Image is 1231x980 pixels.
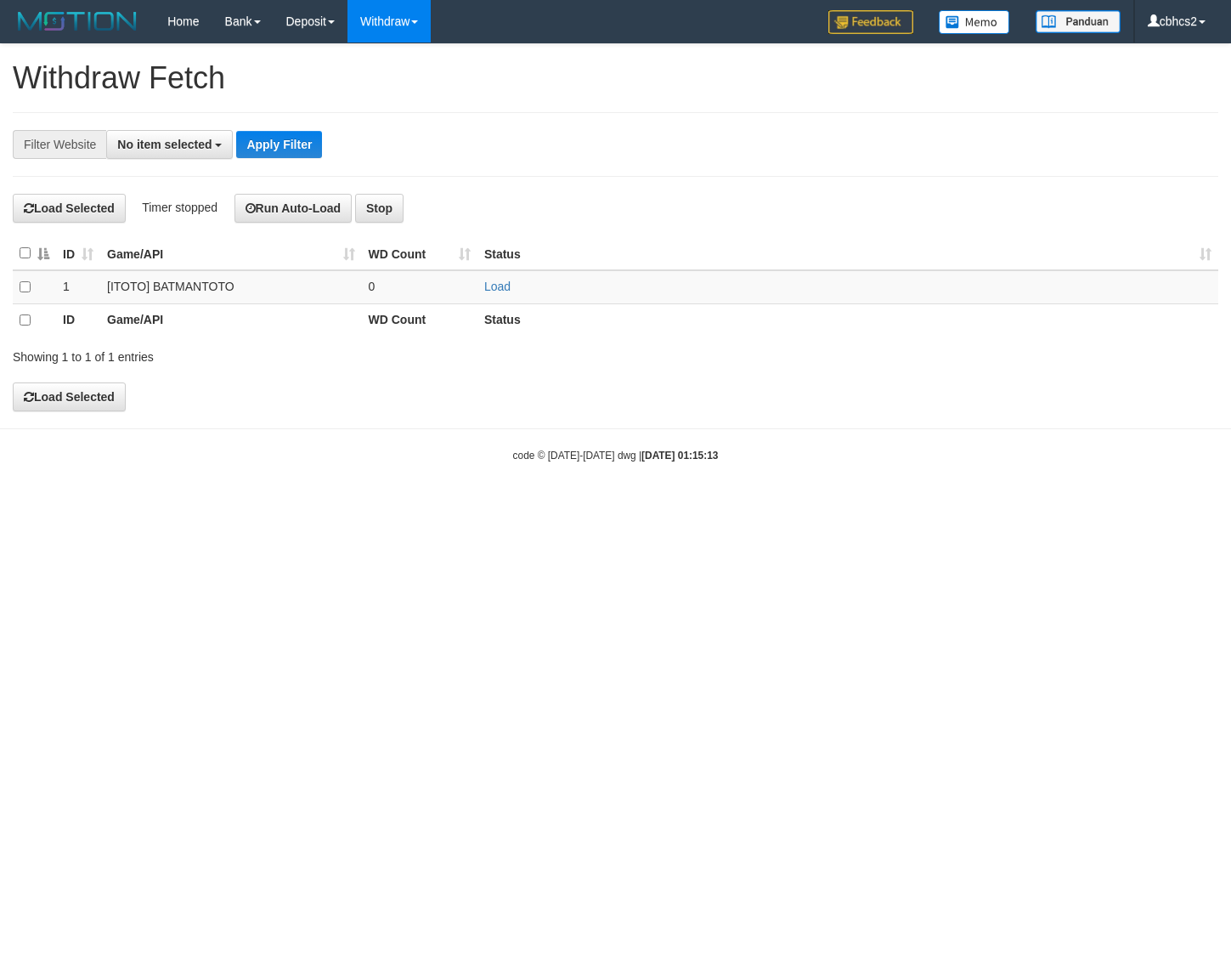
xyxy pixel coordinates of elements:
img: Button%20Memo.svg [939,10,1010,34]
button: Stop [355,194,404,223]
button: No item selected [106,130,233,159]
th: Game/API: activate to sort column ascending [100,237,362,270]
div: Showing 1 to 1 of 1 entries [13,342,500,365]
strong: [DATE] 01:15:13 [641,450,718,462]
img: panduan.png [1036,10,1121,33]
th: ID [56,303,100,337]
h1: Withdraw Fetch [13,61,1218,95]
th: Game/API [100,303,362,337]
th: Status: activate to sort column ascending [477,237,1218,270]
th: WD Count [362,303,477,337]
span: No item selected [117,138,212,151]
td: [ITOTO] BATMANTOTO [100,270,362,304]
img: Feedback.jpg [828,10,913,34]
th: ID: activate to sort column ascending [56,237,100,270]
button: Apply Filter [236,131,322,158]
th: Status [477,303,1218,337]
button: Load Selected [13,382,126,411]
div: Filter Website [13,130,106,159]
span: Timer stopped [142,201,217,214]
span: 0 [369,280,376,293]
a: Load [484,280,511,293]
small: code © [DATE]-[DATE] dwg | [513,450,719,462]
td: 1 [56,270,100,304]
img: MOTION_logo.png [13,8,142,34]
button: Run Auto-Load [234,194,353,223]
th: WD Count: activate to sort column ascending [362,237,477,270]
button: Load Selected [13,194,126,223]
